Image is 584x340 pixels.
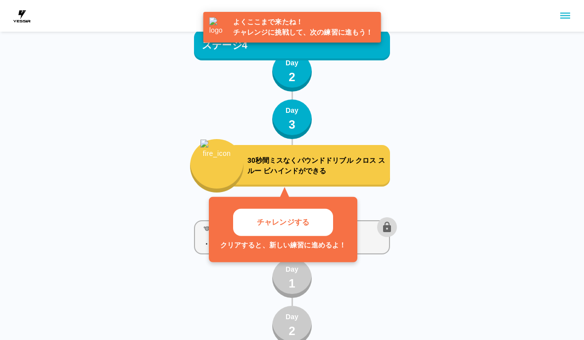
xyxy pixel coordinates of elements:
button: Day2 [272,52,312,92]
button: Day3 [272,99,312,139]
p: Day [286,58,298,68]
button: sidemenu [557,7,574,24]
p: ・ポケットドリブル クロス [203,239,381,249]
p: Day [286,105,298,116]
p: よくここまで来たね！ チャレンジに挑戦して、次の練習に進もう！ [233,17,373,38]
p: 1 [289,275,295,292]
p: 2 [289,68,295,86]
p: ステージ4 [202,38,247,52]
p: チャレンジする [257,217,309,228]
img: fire_icon [200,140,234,180]
p: 2 [289,322,295,340]
button: Day1 [272,258,312,298]
img: logo [209,17,229,37]
p: Day [286,264,298,275]
p: クリアすると、新しい練習に進めるよ！ [220,240,346,250]
button: fire_icon [190,139,243,193]
p: 3 [289,116,295,134]
img: dummy [12,6,32,26]
p: Day [286,312,298,322]
p: 30秒間ミスなくパウンドドリブル クロス スルー ビハインドができる [247,155,386,176]
button: チャレンジする [233,209,333,236]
